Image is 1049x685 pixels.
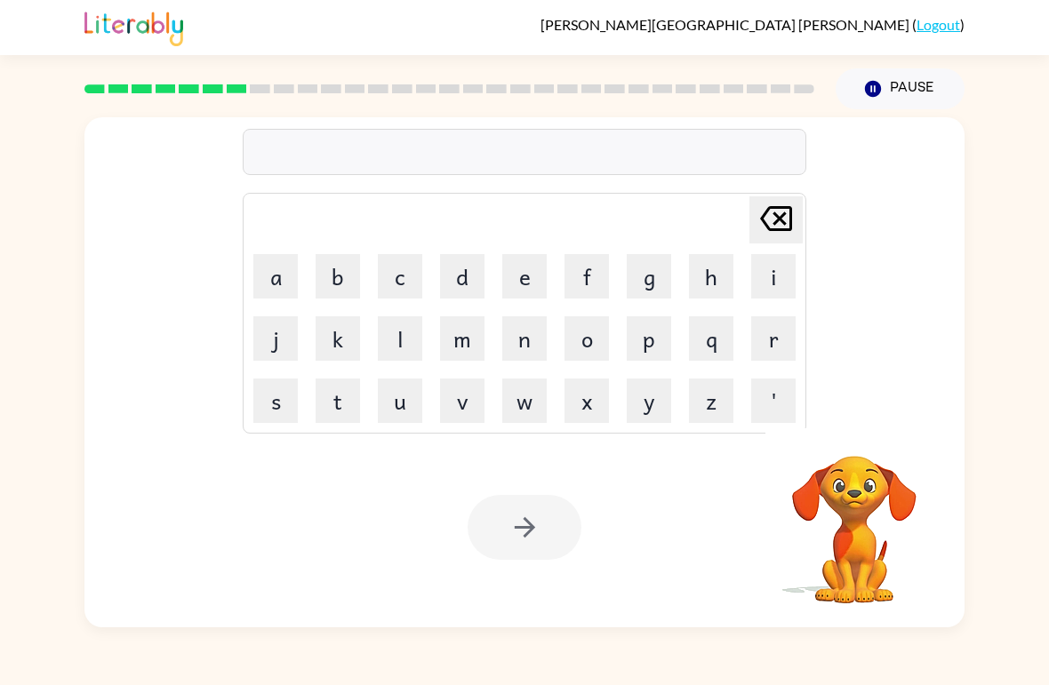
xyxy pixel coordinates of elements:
button: q [689,316,733,361]
button: d [440,254,484,299]
button: a [253,254,298,299]
button: c [378,254,422,299]
button: u [378,378,422,423]
button: t [316,378,360,423]
button: z [689,378,733,423]
button: x [565,378,609,423]
a: Logout [917,16,960,33]
button: o [565,316,609,361]
button: f [565,254,609,299]
button: p [627,316,671,361]
button: i [751,254,796,299]
button: g [627,254,671,299]
button: y [627,378,671,423]
img: Literably [84,7,183,46]
span: [PERSON_NAME][GEOGRAPHIC_DATA] [PERSON_NAME] [541,16,912,33]
button: k [316,316,360,361]
button: m [440,316,484,361]
div: ( ) [541,16,965,33]
button: n [502,316,547,361]
button: v [440,378,484,423]
button: b [316,254,360,299]
button: w [502,378,547,423]
button: ' [751,378,796,423]
button: s [253,378,298,423]
button: e [502,254,547,299]
video: Your browser must support playing .mp4 files to use Literably. Please try using another browser. [765,428,943,606]
button: h [689,254,733,299]
button: j [253,316,298,361]
button: r [751,316,796,361]
button: Pause [836,68,965,109]
button: l [378,316,422,361]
